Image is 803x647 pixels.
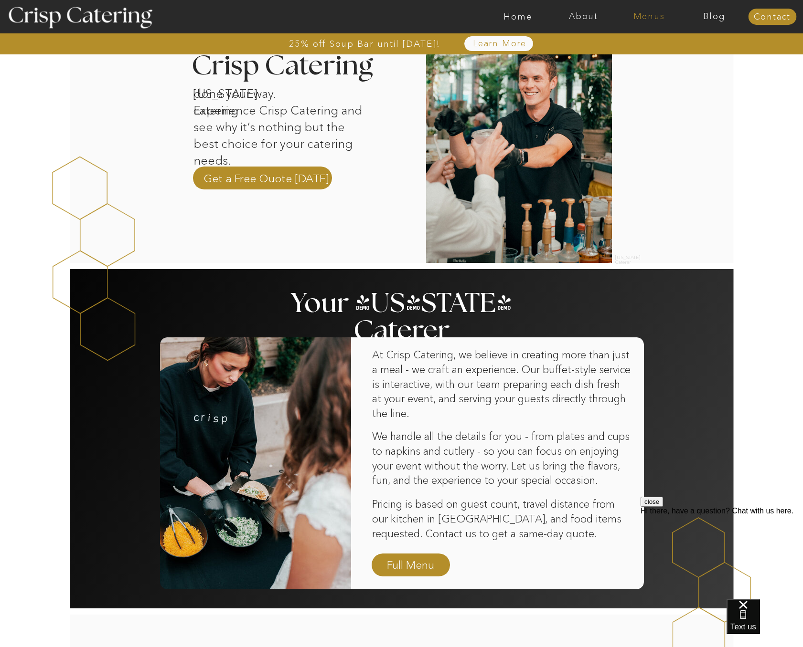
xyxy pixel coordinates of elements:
[383,557,439,574] a: Full Menu
[748,12,796,22] a: Contact
[289,290,514,309] h2: Your [US_STATE] Caterer
[615,255,645,261] h2: [US_STATE] Caterer
[193,85,292,98] h1: [US_STATE] catering
[616,12,682,21] a: Menus
[372,497,631,542] p: Pricing is based on guest count, travel distance from our kitchen in [GEOGRAPHIC_DATA], and food ...
[372,429,635,489] p: We handle all the details for you - from plates and cups to napkins and cutlery - so you can focu...
[255,39,475,49] a: 25% off Soup Bar until [DATE]!
[682,12,747,21] a: Blog
[372,348,631,439] p: At Crisp Catering, we believe in creating more than just a meal - we craft an experience. Our buf...
[203,171,329,185] a: Get a Free Quote [DATE]
[193,85,368,146] p: done your way. Experience Crisp Catering and see why it’s nothing but the best choice for your ca...
[451,39,549,49] a: Learn More
[551,12,616,21] a: About
[641,497,803,611] iframe: podium webchat widget prompt
[485,12,551,21] a: Home
[192,52,397,81] h3: Crisp Catering
[727,599,803,647] iframe: podium webchat widget bubble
